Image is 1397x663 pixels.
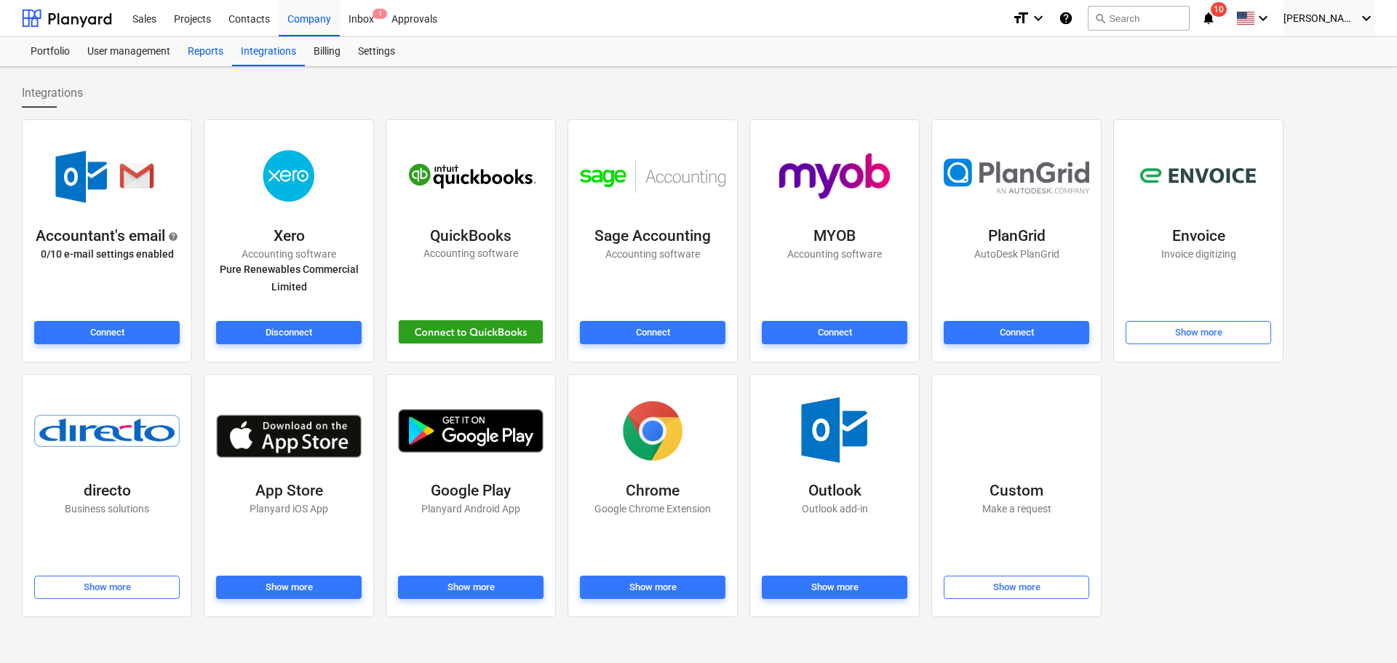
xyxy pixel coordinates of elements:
[605,247,700,261] p: Accounting software
[802,501,868,516] p: Outlook add-in
[179,37,232,66] a: Reports
[1000,325,1034,341] div: Connect
[765,140,904,213] img: myob_logo.png
[216,261,362,296] p: Pure Renewables Commercial Limited
[1161,247,1236,261] p: Invoice digitizing
[762,321,907,344] button: Connect
[580,576,725,599] button: Show more
[398,409,544,453] img: play_store.png
[787,247,882,261] p: Accounting software
[780,394,888,467] img: outlook.jpg
[430,226,512,247] p: QuickBooks
[993,579,1040,596] div: Show more
[616,394,689,467] img: chrome.png
[423,246,518,261] p: Accounting software
[636,325,670,341] div: Connect
[65,501,149,516] p: Business solutions
[1059,9,1073,27] i: Knowledge base
[232,37,305,66] a: Integrations
[349,37,404,66] a: Settings
[944,159,1089,194] img: plangrid.svg
[216,404,362,458] img: app_store.jpg
[216,321,362,344] button: Disconnect
[1201,9,1216,27] i: notifications
[1254,9,1272,27] i: keyboard_arrow_down
[594,226,711,247] p: Sage Accounting
[41,247,174,261] p: 0 / 10 e-mail settings enabled
[250,501,328,516] p: Planyard iOS App
[255,481,323,501] p: App Store
[216,247,362,261] p: Accounting software
[431,481,511,501] p: Google Play
[84,579,131,596] div: Show more
[974,247,1059,261] p: AutoDesk PlanGrid
[22,37,79,66] a: Portfolio
[1211,2,1227,17] span: 10
[421,501,520,516] p: Planyard Android App
[79,37,179,66] a: User management
[165,231,178,242] span: help
[580,321,725,344] button: Connect
[36,226,178,247] div: Accountant's email
[1358,9,1375,27] i: keyboard_arrow_down
[982,501,1051,516] p: Make a request
[34,415,180,446] img: directo.png
[266,579,313,596] div: Show more
[305,37,349,66] a: Billing
[629,579,677,596] div: Show more
[1175,325,1222,341] div: Show more
[34,321,180,344] button: Connect
[1126,321,1271,344] button: Show more
[266,325,312,341] div: Disconnect
[594,501,711,516] p: Google Chrome Extension
[944,576,1089,599] button: Show more
[216,576,362,599] button: Show more
[580,159,725,193] img: sage_accounting.svg
[22,84,83,102] span: Integrations
[1012,9,1030,27] i: format_size
[373,9,387,19] span: 1
[274,226,305,247] p: Xero
[1088,6,1190,31] button: Search
[1172,226,1225,247] p: Envoice
[84,481,131,501] p: directo
[1094,12,1106,24] span: search
[808,481,861,501] p: Outlook
[762,576,907,599] button: Show more
[944,321,1089,344] button: Connect
[447,579,495,596] div: Show more
[237,140,341,213] img: xero.png
[990,481,1043,501] p: Custom
[813,226,856,247] p: MYOB
[1030,9,1047,27] i: keyboard_arrow_down
[988,226,1046,247] p: PlanGrid
[626,481,680,501] p: Chrome
[34,576,180,599] button: Show more
[818,325,852,341] div: Connect
[811,579,859,596] div: Show more
[1140,162,1257,191] img: envoice.svg
[398,153,544,199] img: quickbooks.svg
[398,576,544,599] button: Show more
[42,140,172,213] img: accountant-email.png
[90,325,124,341] div: Connect
[1283,12,1356,24] span: [PERSON_NAME]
